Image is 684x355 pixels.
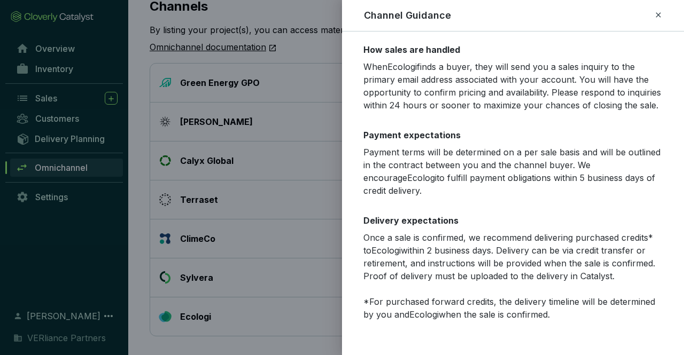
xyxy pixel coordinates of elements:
p: Payment terms will be determined on a per sale basis and will be outlined in the contract between... [363,146,663,197]
p: Once a sale is confirmed, we recommend delivering purchased credits* to Ecologi within 2 business... [363,231,663,321]
p: When Ecologi finds a buyer, they will send you a sales inquiry to the primary email address assoc... [363,60,663,112]
p: Delivery expectations [363,214,663,227]
p: Payment expectations [363,129,663,141]
p: How sales are handled [363,43,663,56]
h2: Channel Guidance [364,9,451,22]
